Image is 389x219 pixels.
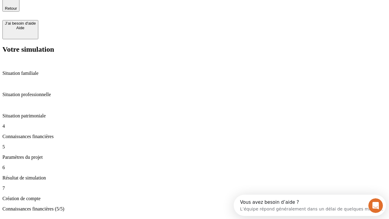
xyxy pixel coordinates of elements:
h2: Votre simulation [2,45,387,54]
div: Vous avez besoin d’aide ? [6,5,150,10]
p: 7 [2,186,387,191]
p: Situation familiale [2,71,387,76]
p: 5 [2,144,387,150]
div: L’équipe répond généralement dans un délai de quelques minutes. [6,10,150,16]
button: J’ai besoin d'aideAide [2,20,38,39]
div: Aide [5,26,36,30]
div: J’ai besoin d'aide [5,21,36,26]
iframe: Intercom live chat discovery launcher [234,195,386,216]
p: 6 [2,165,387,170]
p: Connaissances financières [2,134,387,139]
div: Ouvrir le Messenger Intercom [2,2,167,19]
p: Situation professionnelle [2,92,387,97]
p: 4 [2,123,387,129]
p: Situation patrimoniale [2,113,387,119]
p: Paramètres du projet [2,155,387,160]
iframe: Intercom live chat [368,198,383,213]
p: Création de compte [2,196,387,201]
p: Connaissances financières (5/5) [2,206,387,212]
p: Résultat de simulation [2,175,387,181]
span: Retour [5,6,17,11]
